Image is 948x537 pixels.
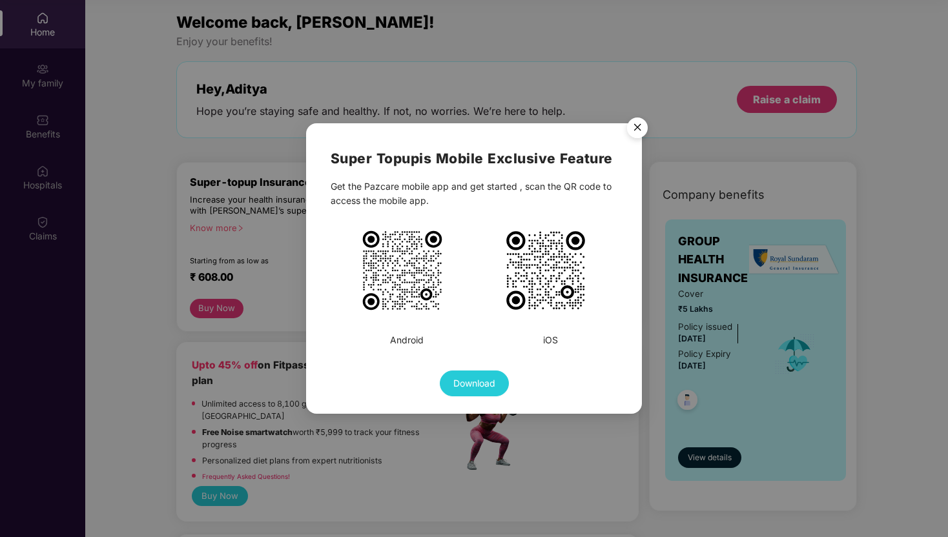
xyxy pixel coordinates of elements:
div: Android [390,333,424,347]
h2: Super Topup is Mobile Exclusive Feature [331,148,617,169]
button: Close [619,111,654,146]
div: Get the Pazcare mobile app and get started , scan the QR code to access the mobile app. [331,179,617,208]
span: Download [453,376,495,390]
img: svg+xml;base64,PHN2ZyB4bWxucz0iaHR0cDovL3d3dy53My5vcmcvMjAwMC9zdmciIHdpZHRoPSI1NiIgaGVpZ2h0PSI1Ni... [619,112,655,148]
img: PiA8c3ZnIHdpZHRoPSIxMDE1IiBoZWlnaHQ9IjEwMTUiIHZpZXdCb3g9Ii0xIC0xIDM1IDM1IiB4bWxucz0iaHR0cDovL3d3d... [360,228,444,312]
div: iOS [543,333,558,347]
button: Download [440,370,509,396]
img: PiA8c3ZnIHdpZHRoPSIxMDIzIiBoZWlnaHQ9IjEwMjMiIHZpZXdCb3g9Ii0xIC0xIDMxIDMxIiB4bWxucz0iaHR0cDovL3d3d... [504,228,588,312]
